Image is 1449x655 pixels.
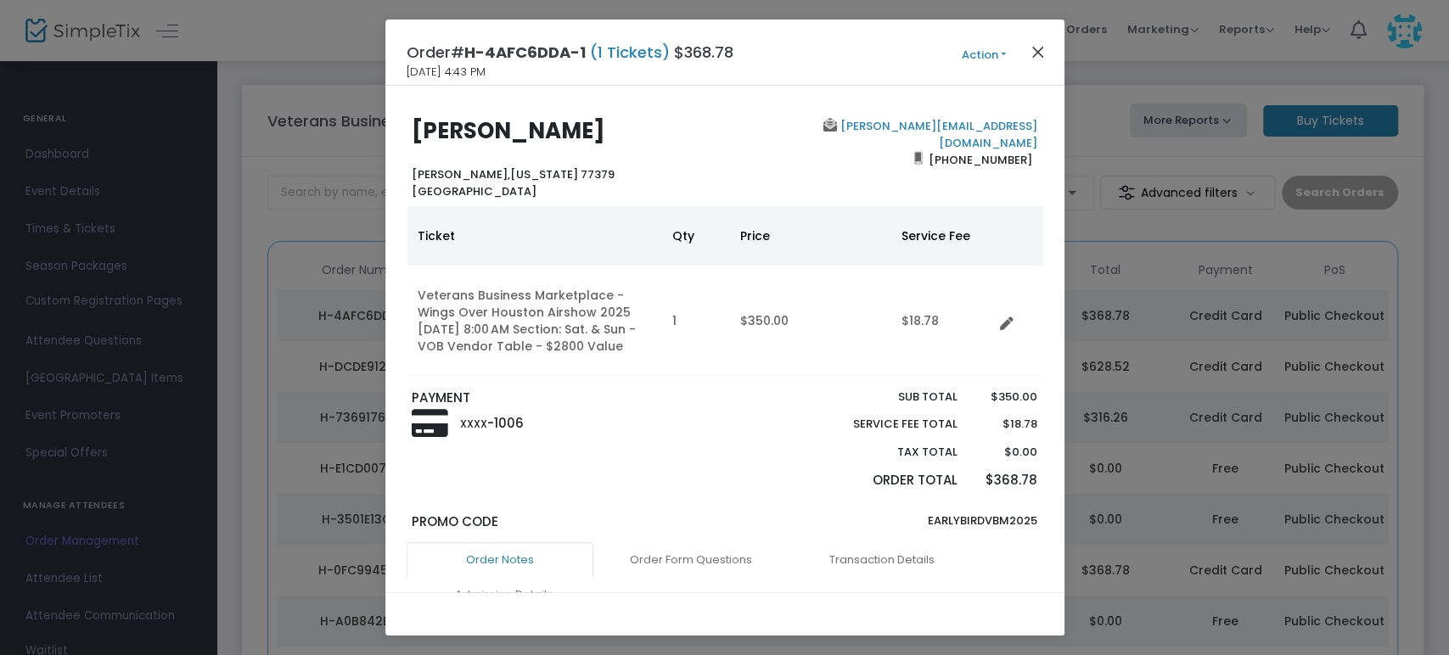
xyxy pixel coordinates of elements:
span: H-4AFC6DDA-1 [464,42,586,63]
p: $368.78 [974,471,1037,490]
td: $18.78 [891,266,993,377]
h4: Order# $368.78 [407,41,733,64]
p: Service Fee Total [813,416,958,433]
a: [PERSON_NAME][EMAIL_ADDRESS][DOMAIN_NAME] [837,118,1037,151]
a: Order Notes [407,542,593,578]
span: (1 Tickets) [586,42,674,63]
span: [DATE] 4:43 PM [407,64,486,81]
td: $350.00 [730,266,891,377]
button: Action [933,46,1035,64]
a: Admission Details [411,577,598,613]
button: Close [1026,41,1048,63]
p: $18.78 [974,416,1037,433]
td: Veterans Business Marketplace - Wings Over Houston Airshow 2025 [DATE] 8:00 AM Section: Sat. & Su... [407,266,662,377]
b: [US_STATE] 77379 [GEOGRAPHIC_DATA] [412,166,615,199]
td: 1 [662,266,730,377]
span: [PHONE_NUMBER] [923,146,1037,173]
th: Qty [662,206,730,266]
span: -1006 [487,414,524,432]
b: [PERSON_NAME] [412,115,605,146]
p: Promo Code [412,512,716,532]
a: Order Form Questions [598,542,784,578]
span: [PERSON_NAME], [412,166,510,182]
p: PAYMENT [412,389,716,408]
p: Tax Total [813,444,958,461]
th: Price [730,206,891,266]
p: $350.00 [974,389,1037,406]
div: Data table [407,206,1042,377]
span: XXXX [460,417,487,431]
p: $0.00 [974,444,1037,461]
th: Ticket [407,206,662,266]
div: EARLYBIRDVBM2025 [725,512,1046,543]
p: Sub total [813,389,958,406]
a: Transaction Details [789,542,975,578]
p: Order Total [813,471,958,490]
th: Service Fee [891,206,993,266]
